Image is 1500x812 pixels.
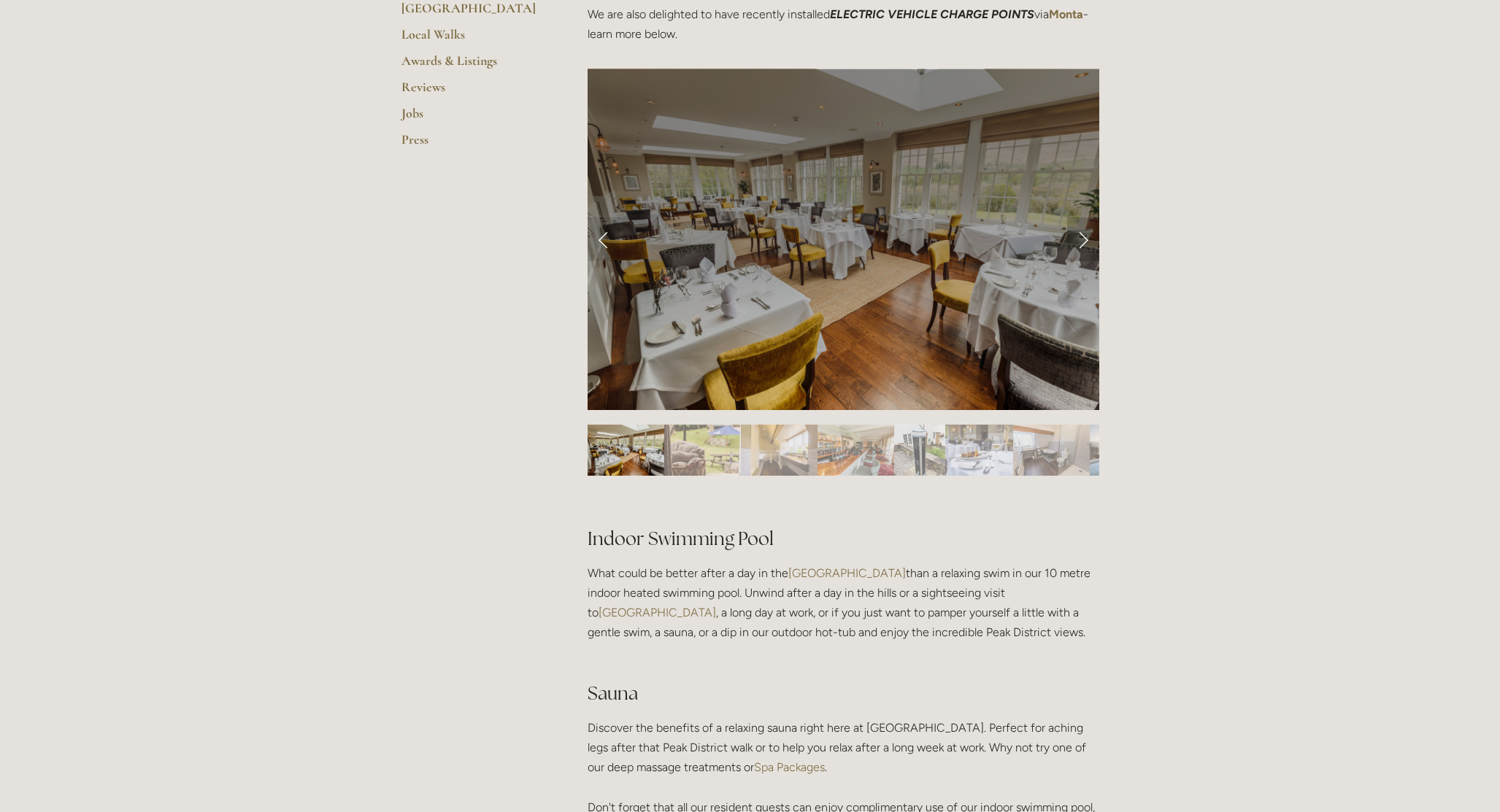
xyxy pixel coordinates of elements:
[588,217,620,261] a: Previous Slide
[599,606,716,619] a: [GEOGRAPHIC_DATA]
[1049,7,1083,21] a: Monta
[401,53,541,79] a: Awards & Listings
[788,566,906,580] a: [GEOGRAPHIC_DATA]
[754,760,825,774] a: Spa Packages
[588,4,1099,44] p: We are also delighted to have recently installed via - learn more below.
[1013,425,1090,476] img: Slide 7
[1067,217,1099,261] a: Next Slide
[741,425,818,476] img: Slide 3
[664,425,741,476] img: Slide 2
[818,425,894,476] img: Slide 4
[588,500,1099,552] h2: Indoor Swimming Pool
[830,7,1034,21] em: ELECTRIC VEHICLE CHARGE POINTS
[401,131,541,158] a: Press
[401,26,541,53] a: Local Walks
[894,425,945,476] img: Slide 5
[401,105,541,131] a: Jobs
[588,563,1099,662] p: What could be better after a day in the than a relaxing swim in our 10 metre indoor heated swimmi...
[945,425,1013,476] img: Slide 6
[588,425,664,476] img: Slide 1
[401,79,541,105] a: Reviews
[1090,425,1158,476] img: Slide 8
[588,681,1099,706] h2: Sauna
